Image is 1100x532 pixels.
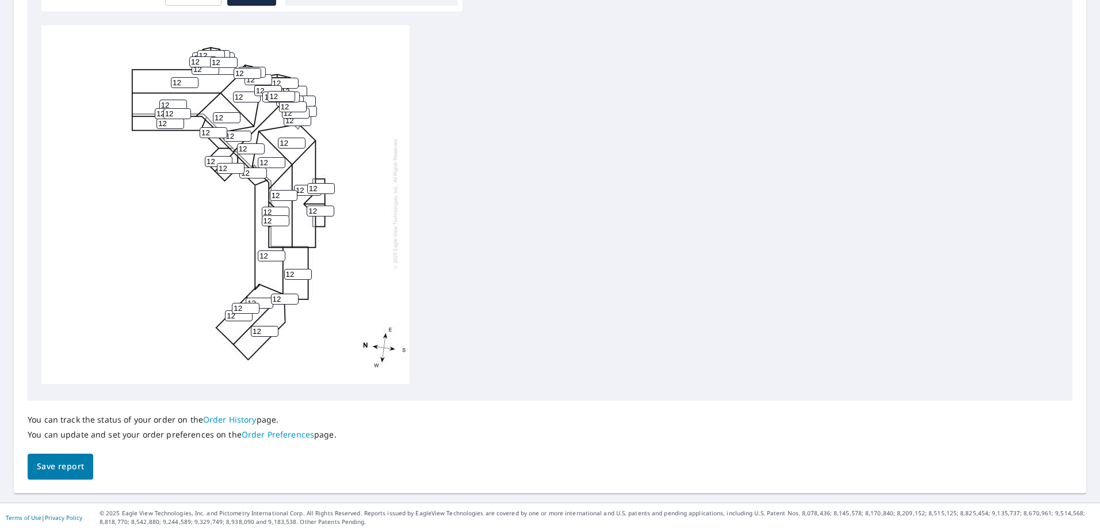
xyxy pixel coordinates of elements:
button: Save report [28,454,93,480]
a: Terms of Use [6,514,41,522]
p: | [6,514,82,521]
p: You can track the status of your order on the page. [28,415,337,425]
a: Order History [203,414,257,425]
p: You can update and set your order preferences on the page. [28,430,337,440]
a: Privacy Policy [45,514,82,522]
p: © 2025 Eagle View Technologies, Inc. and Pictometry International Corp. All Rights Reserved. Repo... [100,509,1094,526]
a: Order Preferences [242,429,314,440]
span: Save report [37,459,84,474]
